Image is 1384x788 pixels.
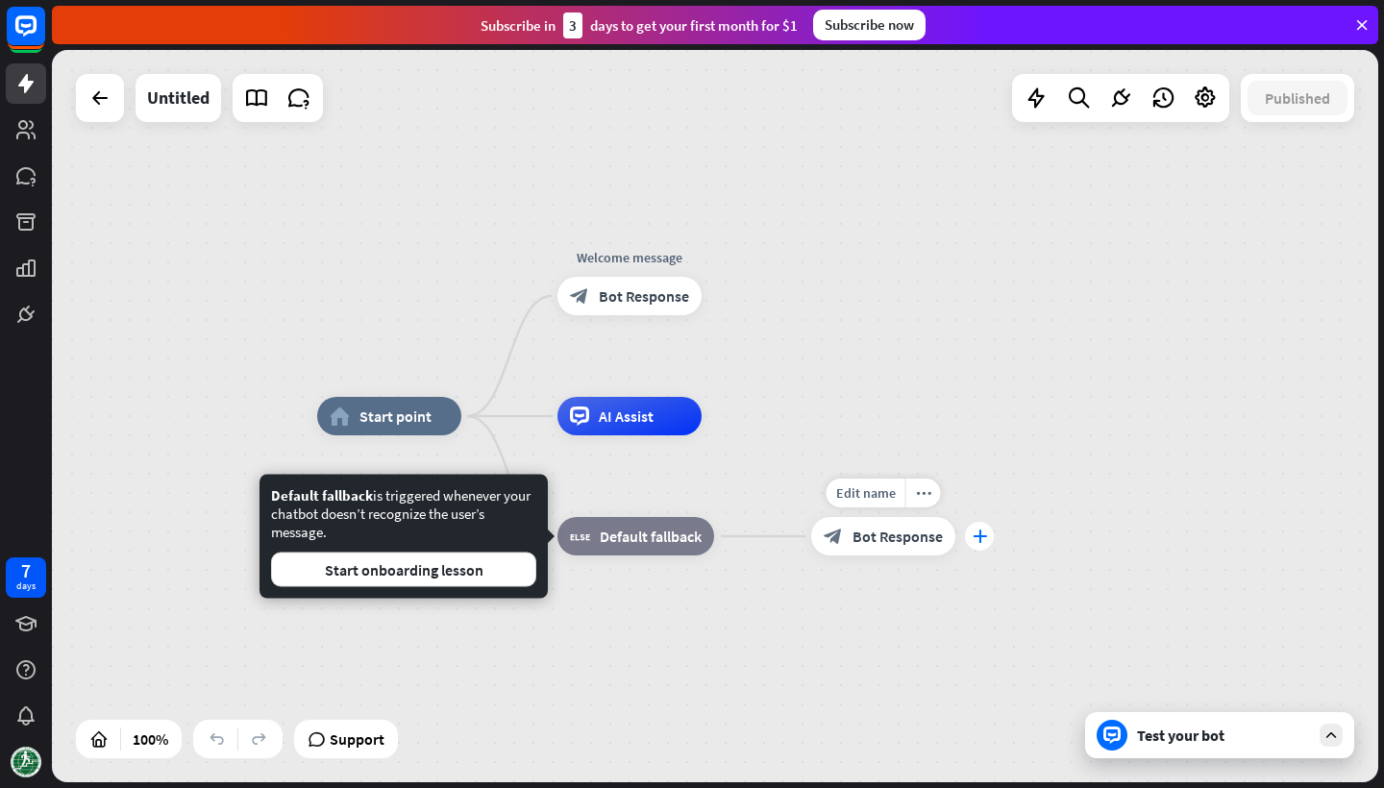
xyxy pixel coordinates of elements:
[599,406,654,426] span: AI Assist
[271,553,536,587] button: Start onboarding lesson
[271,486,373,505] span: Default fallback
[330,406,350,426] i: home_2
[599,286,689,306] span: Bot Response
[1137,726,1310,745] div: Test your bot
[6,557,46,598] a: 7 days
[271,486,536,587] div: is triggered whenever your chatbot doesn’t recognize the user’s message.
[21,562,31,579] div: 7
[853,527,943,546] span: Bot Response
[813,10,926,40] div: Subscribe now
[330,724,384,754] span: Support
[359,406,432,426] span: Start point
[570,286,589,306] i: block_bot_response
[600,527,702,546] span: Default fallback
[127,724,174,754] div: 100%
[973,529,987,543] i: plus
[481,12,798,38] div: Subscribe in days to get your first month for $1
[16,579,36,593] div: days
[543,248,716,267] div: Welcome message
[563,12,582,38] div: 3
[916,486,931,501] i: more_horiz
[570,527,590,546] i: block_fallback
[824,527,843,546] i: block_bot_response
[1248,81,1347,115] button: Published
[147,74,210,122] div: Untitled
[836,484,896,502] span: Edit name
[15,8,73,65] button: Open LiveChat chat widget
